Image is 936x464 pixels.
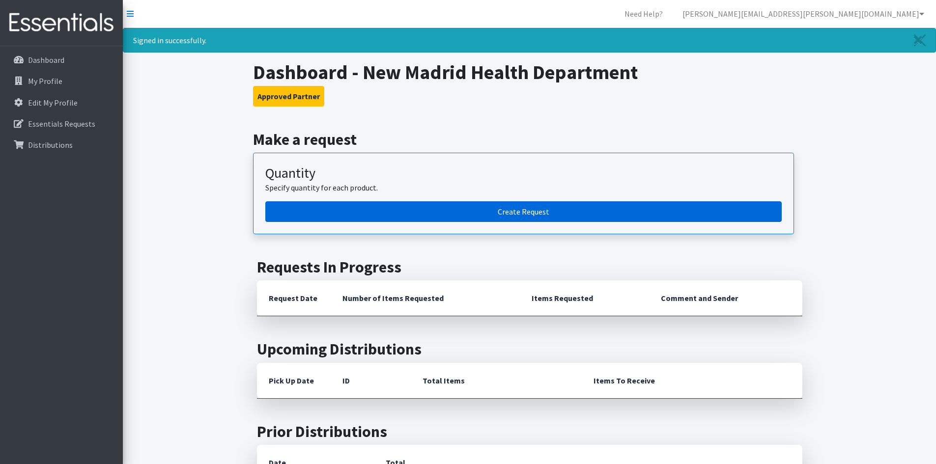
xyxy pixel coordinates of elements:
[257,422,802,441] h2: Prior Distributions
[123,28,936,53] div: Signed in successfully.
[28,98,78,108] p: Edit My Profile
[28,119,95,129] p: Essentials Requests
[257,363,331,399] th: Pick Up Date
[4,50,119,70] a: Dashboard
[253,60,806,84] h1: Dashboard - New Madrid Health Department
[331,363,411,399] th: ID
[253,86,324,107] button: Approved Partner
[4,135,119,155] a: Distributions
[675,4,932,24] a: [PERSON_NAME][EMAIL_ADDRESS][PERSON_NAME][DOMAIN_NAME]
[265,201,782,222] a: Create a request by quantity
[649,280,802,316] th: Comment and Sender
[257,280,331,316] th: Request Date
[904,28,936,52] a: Close
[582,363,802,399] th: Items To Receive
[4,93,119,112] a: Edit My Profile
[4,6,119,39] img: HumanEssentials
[520,280,649,316] th: Items Requested
[28,55,64,65] p: Dashboard
[4,114,119,134] a: Essentials Requests
[28,140,73,150] p: Distributions
[257,340,802,358] h2: Upcoming Distributions
[253,130,806,149] h2: Make a request
[411,363,582,399] th: Total Items
[257,258,802,276] h2: Requests In Progress
[265,182,782,193] p: Specify quantity for each product.
[617,4,671,24] a: Need Help?
[28,76,62,86] p: My Profile
[4,71,119,91] a: My Profile
[331,280,520,316] th: Number of Items Requested
[265,165,782,182] h3: Quantity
